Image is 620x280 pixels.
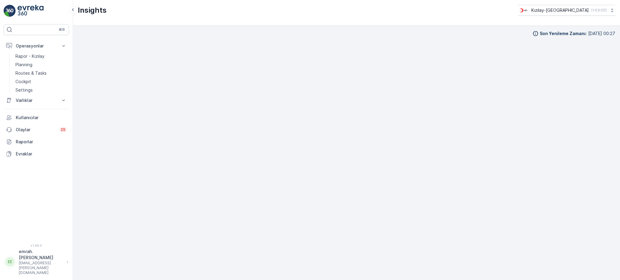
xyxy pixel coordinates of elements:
[4,249,69,275] button: EEemrah.[PERSON_NAME][EMAIL_ADDRESS][PERSON_NAME][DOMAIN_NAME]
[5,257,15,267] div: EE
[518,5,615,16] button: Kızılay-[GEOGRAPHIC_DATA](+03:00)
[4,148,69,160] a: Evraklar
[15,53,45,59] p: Rapor - Kızılay
[16,151,67,157] p: Evraklar
[588,31,615,37] p: [DATE] 00:27
[15,70,47,76] p: Routes & Tasks
[518,7,529,14] img: k%C4%B1z%C4%B1lay_jywRncg.png
[13,69,69,77] a: Routes & Tasks
[78,5,107,15] p: Insights
[16,43,57,49] p: Operasyonlar
[13,60,69,69] a: Planning
[61,127,65,132] p: 25
[19,249,64,261] p: emrah.[PERSON_NAME]
[18,5,44,17] img: logo_light-DOdMpM7g.png
[13,77,69,86] a: Cockpit
[591,8,607,13] p: ( +03:00 )
[16,115,67,121] p: Kullanıcılar
[15,87,33,93] p: Settings
[4,244,69,247] span: v 1.49.0
[15,62,32,68] p: Planning
[59,27,65,32] p: ⌘B
[4,136,69,148] a: Raporlar
[16,97,57,103] p: Varlıklar
[4,5,16,17] img: logo
[15,79,31,85] p: Cockpit
[13,86,69,94] a: Settings
[16,139,67,145] p: Raporlar
[19,261,64,275] p: [EMAIL_ADDRESS][PERSON_NAME][DOMAIN_NAME]
[16,127,56,133] p: Olaylar
[531,7,589,13] p: Kızılay-[GEOGRAPHIC_DATA]
[4,40,69,52] button: Operasyonlar
[4,112,69,124] a: Kullanıcılar
[540,31,587,37] p: Son Yenileme Zamanı :
[13,52,69,60] a: Rapor - Kızılay
[4,94,69,106] button: Varlıklar
[4,124,69,136] a: Olaylar25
